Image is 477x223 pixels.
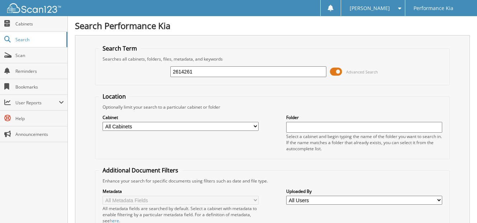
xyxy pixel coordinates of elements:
span: Announcements [15,131,64,137]
legend: Search Term [99,44,141,52]
span: Performance Kia [414,6,453,10]
img: scan123-logo-white.svg [7,3,61,13]
legend: Additional Document Filters [99,166,182,174]
legend: Location [99,92,129,100]
span: Bookmarks [15,84,64,90]
span: Help [15,115,64,122]
label: Cabinet [103,114,259,120]
label: Folder [286,114,442,120]
span: Advanced Search [346,69,378,75]
h1: Search Performance Kia [75,20,470,32]
span: Scan [15,52,64,58]
label: Uploaded By [286,188,442,194]
div: Select a cabinet and begin typing the name of the folder you want to search in. If the name match... [286,133,442,152]
span: User Reports [15,100,59,106]
span: Reminders [15,68,64,74]
div: Searches all cabinets, folders, files, metadata, and keywords [99,56,446,62]
span: Search [15,37,63,43]
label: Metadata [103,188,259,194]
div: Enhance your search for specific documents using filters such as date and file type. [99,178,446,184]
span: [PERSON_NAME] [350,6,390,10]
span: Cabinets [15,21,64,27]
div: Optionally limit your search to a particular cabinet or folder [99,104,446,110]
